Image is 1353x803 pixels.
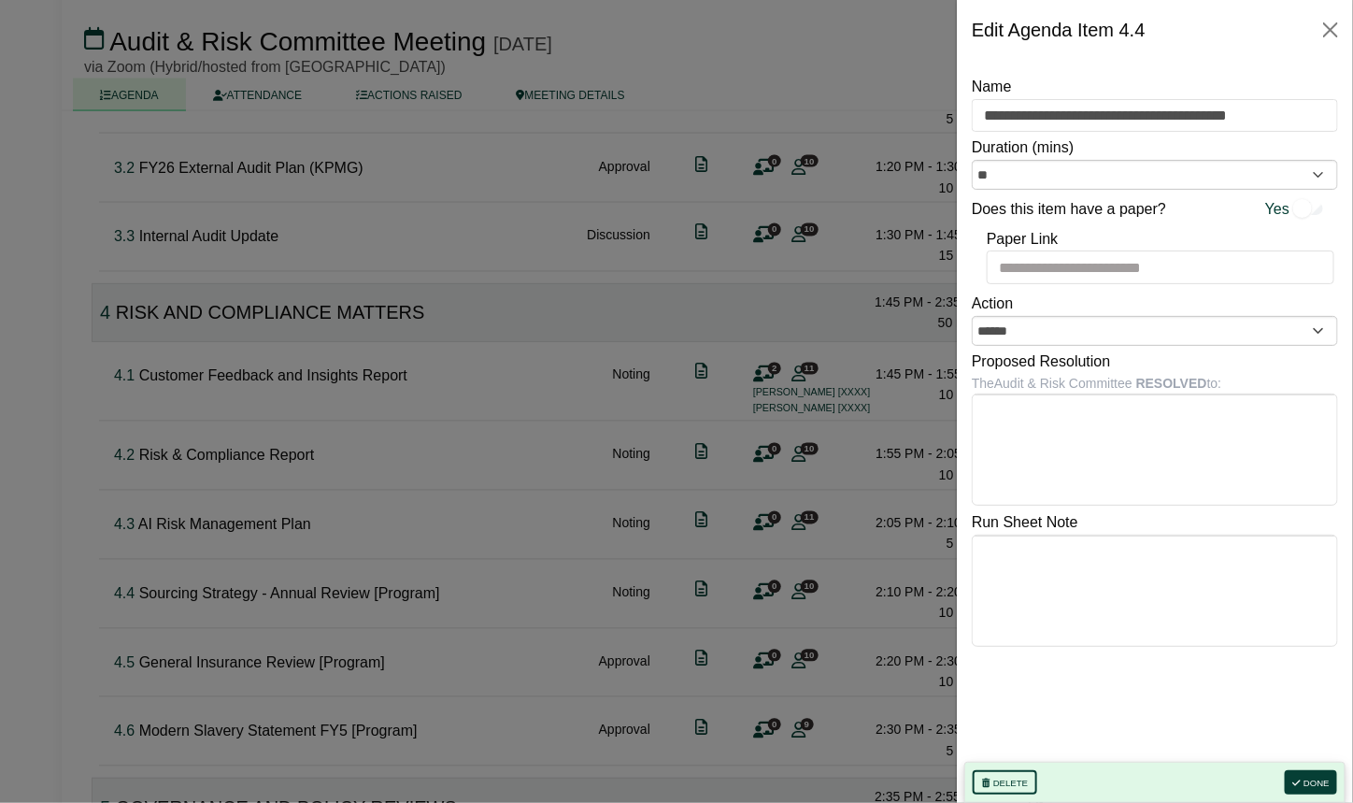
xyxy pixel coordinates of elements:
[972,197,1166,222] label: Does this item have a paper?
[972,292,1013,316] label: Action
[972,373,1338,394] div: The Audit & Risk Committee to:
[1285,770,1337,795] button: Done
[1265,197,1289,222] span: Yes
[972,350,1111,374] label: Proposed Resolution
[972,15,1146,45] div: Edit Agenda Item 4.4
[987,227,1059,251] label: Paper Link
[972,510,1078,535] label: Run Sheet Note
[972,75,1012,99] label: Name
[973,770,1037,795] button: Delete
[1316,15,1346,45] button: Close
[972,136,1074,160] label: Duration (mins)
[1136,376,1207,391] b: RESOLVED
